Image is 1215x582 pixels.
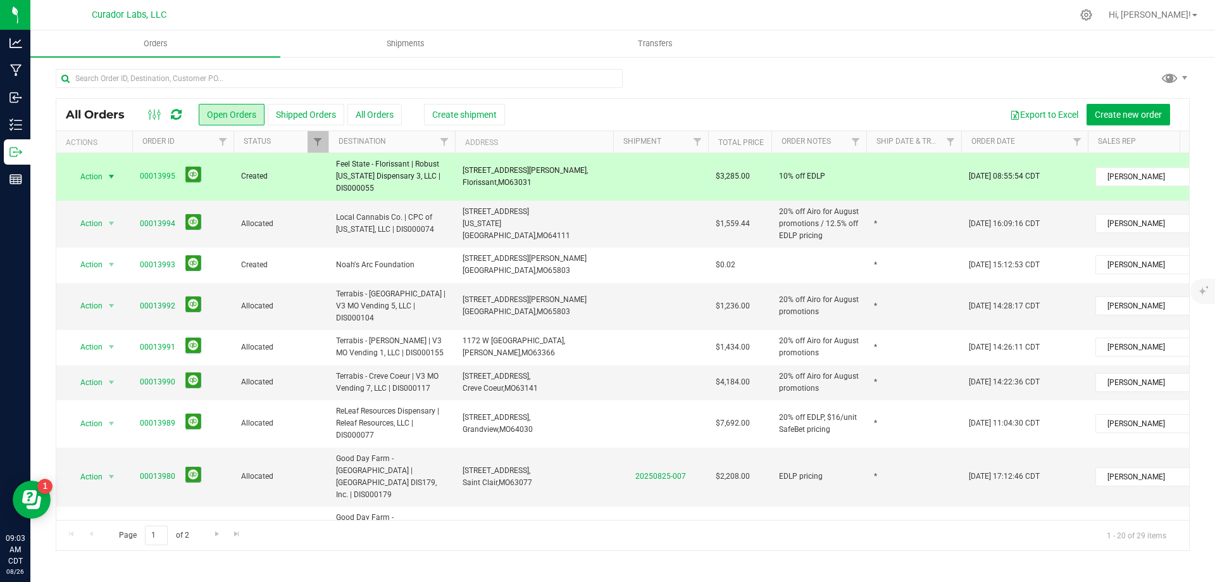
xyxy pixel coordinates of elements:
a: Status [244,137,271,146]
span: [DATE] 14:28:17 CDT [969,300,1040,312]
span: $3,285.00 [716,170,750,182]
span: [STREET_ADDRESS], [463,372,530,381]
span: MO [537,266,548,275]
inline-svg: Inventory [9,118,22,131]
a: Filter [845,131,866,153]
a: Go to the next page [208,526,226,543]
span: 10% off EDLP [779,170,825,182]
span: [DATE] 16:09:16 CDT [969,218,1040,230]
span: [PERSON_NAME] [1096,415,1190,433]
span: [PERSON_NAME] [1096,338,1190,356]
a: Shipments [280,30,530,57]
span: Action [69,338,103,356]
a: Filter [687,131,708,153]
button: Open Orders [199,104,265,125]
span: 20% off Airo for August promotions [779,335,859,359]
span: select [104,215,120,232]
span: ReLeaf Resources Dispensary | Releaf Resources, LLC | DIS000077 [336,405,447,442]
span: 63031 [509,178,532,187]
span: [PERSON_NAME] [1096,256,1190,274]
span: select [104,468,120,486]
a: 00013991 [140,341,175,353]
a: Filter [213,131,234,153]
span: $1,434.00 [716,341,750,353]
span: 1172 W [GEOGRAPHIC_DATA], [463,336,565,345]
span: Allocated [241,376,321,388]
span: select [104,297,120,315]
button: All Orders [347,104,402,125]
span: [STREET_ADDRESS][PERSON_NAME] [463,254,587,263]
span: EDLP pricing [779,471,823,483]
span: Action [69,297,103,315]
a: Sales Rep [1098,137,1136,146]
button: Export to Excel [1002,104,1087,125]
input: Search Order ID, Destination, Customer PO... [56,69,623,88]
span: MO [537,231,548,240]
span: 63077 [510,478,532,487]
button: Create shipment [424,104,505,125]
span: $4,184.00 [716,376,750,388]
span: 65803 [548,266,570,275]
span: Curador Labs, LLC [92,9,166,20]
span: select [104,168,120,186]
a: Filter [308,131,328,153]
button: Create new order [1087,104,1170,125]
span: [PERSON_NAME] [1096,468,1190,486]
p: 09:03 AM CDT [6,533,25,567]
a: Orders [30,30,280,57]
span: $0.02 [716,259,735,271]
span: Terrabis - [PERSON_NAME] | V3 MO Vending 1, LLC | DIS000155 [336,335,447,359]
span: [STREET_ADDRESS][PERSON_NAME], [463,166,588,175]
input: 1 [145,526,168,545]
span: [STREET_ADDRESS], [463,466,530,475]
span: [STREET_ADDRESS], [463,413,530,422]
inline-svg: Inbound [9,91,22,104]
a: 20250825-007 [635,472,686,481]
a: Order ID [142,137,175,146]
span: select [104,256,120,274]
a: Ship Date & Transporter [876,137,974,146]
a: 00013993 [140,259,175,271]
span: 64111 [548,231,570,240]
div: Actions [66,138,127,147]
span: Good Day Farm - [GEOGRAPHIC_DATA] | Ozarx Botanicals I, LLC | DIS000096 [336,512,447,548]
span: Allocated [241,300,321,312]
span: [DATE] 14:22:36 CDT [969,376,1040,388]
a: 00013989 [140,417,175,429]
span: 65803 [548,307,570,316]
span: [PERSON_NAME], [463,348,521,357]
a: Transfers [530,30,780,57]
th: Address [455,131,613,153]
a: Destination [339,137,386,146]
a: Order Notes [782,137,831,146]
a: Filter [434,131,455,153]
button: Shipped Orders [268,104,344,125]
div: Manage settings [1078,9,1094,21]
iframe: Resource center [13,481,51,519]
span: Action [69,468,103,486]
span: MO [521,348,533,357]
span: 20% off EDLP, $16/unit SafeBet pricing [779,412,859,436]
span: select [104,374,120,391]
span: Created [241,259,321,271]
span: Create shipment [432,110,497,120]
span: [STREET_ADDRESS][PERSON_NAME] [463,295,587,304]
iframe: Resource center unread badge [37,479,53,494]
span: Feel State - Florissant | Robust [US_STATE] Dispensary 3, LLC | DIS000055 [336,158,447,195]
span: Transfers [621,38,690,49]
a: Shipment [623,137,661,146]
span: select [104,338,120,356]
span: [PERSON_NAME] [1096,297,1190,315]
span: [DATE] 11:04:30 CDT [969,417,1040,429]
span: 1 - 20 of 29 items [1097,526,1176,545]
span: Page of 2 [108,526,199,545]
span: [GEOGRAPHIC_DATA], [463,307,537,316]
span: Shipments [370,38,442,49]
p: 08/26 [6,567,25,576]
span: Created [241,170,321,182]
span: $2,208.00 [716,471,750,483]
span: MO [499,478,510,487]
span: 64030 [511,425,533,434]
span: MO [537,307,548,316]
